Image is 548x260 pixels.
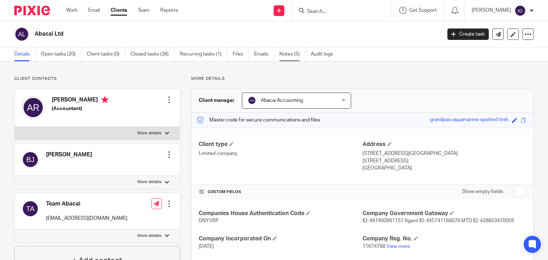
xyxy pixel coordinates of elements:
h3: Client manager [199,97,235,104]
input: Search [306,9,370,15]
h4: Company Government Gateway [362,210,526,217]
span: [DATE] [199,244,214,249]
p: More details [191,76,534,82]
img: svg%3E [248,96,256,105]
a: Clients [111,7,127,14]
img: svg%3E [22,200,39,217]
span: Abacai Accounting [261,98,303,103]
a: Emails [254,47,274,61]
a: Work [66,7,77,14]
span: 11674768 [362,244,385,249]
h4: Company Incorporated On [199,235,362,243]
i: Primary [101,96,108,103]
h4: Companies House Authentication Code [199,210,362,217]
a: Closed tasks (36) [131,47,174,61]
a: Client tasks (0) [87,47,125,61]
img: svg%3E [514,5,526,16]
p: [STREET_ADDRESS] [362,157,526,165]
span: ID: 497400961157 Agent ID: 445741166078 MTD ID: 428653470059 [362,218,514,223]
img: svg%3E [22,151,39,168]
img: svg%3E [22,96,45,119]
h4: Client type [199,141,362,148]
a: Audit logs [311,47,338,61]
p: Master code for secure communications and files [197,116,320,124]
p: [GEOGRAPHIC_DATA] [362,165,526,172]
p: More details [137,233,161,239]
h4: [PERSON_NAME] [46,151,92,158]
span: Get Support [409,8,437,13]
h4: CUSTOM FIELDS [199,189,362,195]
a: Email [88,7,100,14]
p: Client contacts [14,76,180,82]
a: Recurring tasks (1) [180,47,227,61]
p: More details [137,130,161,136]
h2: Abacai Ltd [35,30,356,38]
a: View more [386,244,410,249]
label: Show empty fields [462,188,503,195]
h4: Team Abacai [46,200,127,208]
a: Files [233,47,249,61]
p: [EMAIL_ADDRESS][DOMAIN_NAME] [46,215,127,222]
a: Team [138,7,149,14]
img: svg%3E [14,27,29,42]
p: [PERSON_NAME] [472,7,511,14]
a: Reports [160,7,178,14]
a: Open tasks (20) [41,47,81,61]
p: More details [137,179,161,185]
div: grandpas-aquamarine-spotted-trek [430,116,508,124]
a: Create task [447,28,489,40]
a: Details [14,47,35,61]
a: Notes (5) [279,47,305,61]
h4: Company Reg. No. [362,235,526,243]
h4: [PERSON_NAME] [52,96,108,105]
p: Limited company [199,150,362,157]
h5: (Accountant) [52,105,108,112]
h4: Address [362,141,526,148]
p: [STREET_ADDRESS][GEOGRAPHIC_DATA] [362,150,526,157]
img: Pixie [14,6,50,15]
span: DNYVRP [199,218,219,223]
